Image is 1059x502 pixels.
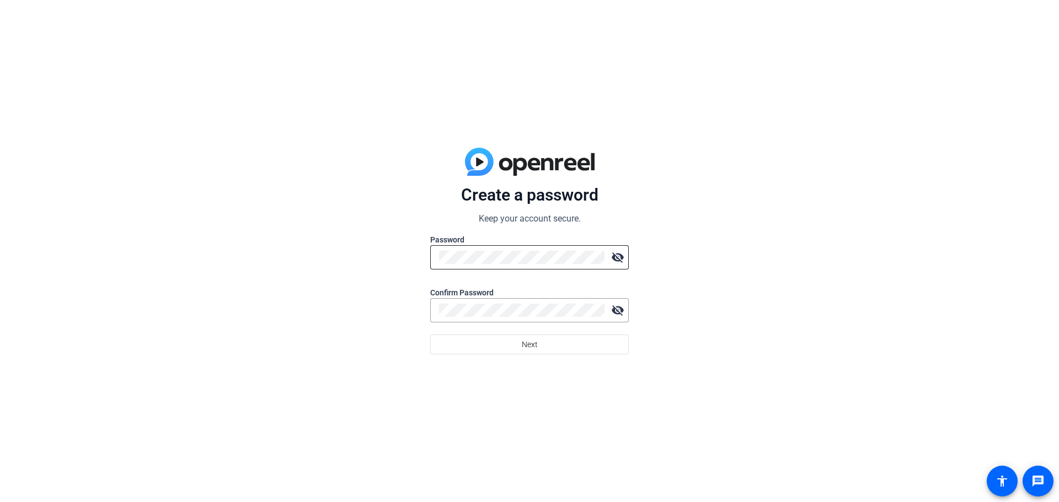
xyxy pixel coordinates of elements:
[1031,474,1045,488] mat-icon: message
[996,474,1009,488] mat-icon: accessibility
[465,148,595,176] img: blue-gradient.svg
[430,287,629,298] label: Confirm Password
[430,334,629,354] button: Next
[430,185,629,206] p: Create a password
[607,246,629,268] mat-icon: visibility_off
[430,234,629,245] label: Password
[430,212,629,225] p: Keep your account secure.
[607,299,629,321] mat-icon: visibility_off
[522,334,538,355] span: Next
